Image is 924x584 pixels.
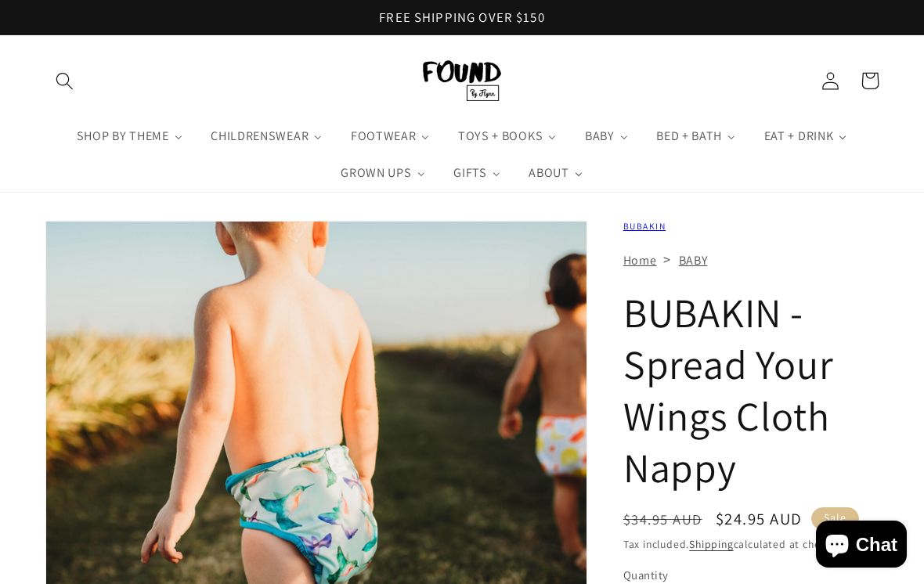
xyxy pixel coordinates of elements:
[327,155,440,193] a: GROWN UPS
[514,155,597,193] a: ABOUT
[571,117,642,155] a: BABY
[444,117,571,155] a: TOYS + BOOKS
[811,521,911,571] inbox-online-store-chat: Shopify online store chat
[623,220,666,232] a: BUBAKIN
[525,165,570,181] span: ABOUT
[623,510,702,528] s: $34.95 AUD
[455,128,544,144] span: TOYS + BOOKS
[623,252,657,269] a: Home
[642,117,750,155] a: BED + BATH
[663,250,671,269] span: >
[45,61,85,101] summary: Search
[208,128,310,144] span: CHILDRENSWEAR
[450,165,488,181] span: GIFTS
[750,117,861,155] a: EAT + DRINK
[582,128,616,144] span: BABY
[439,155,514,193] a: GIFTS
[653,128,724,144] span: BED + BATH
[63,117,197,155] a: SHOP BY THEME
[689,537,733,551] a: Shipping
[811,507,858,531] span: Sale
[74,128,171,144] span: SHOP BY THEME
[623,567,879,583] label: Quantity
[337,165,413,181] span: GROWN UPS
[337,117,444,155] a: FOOTWEAR
[623,535,879,553] div: Tax included. calculated at checkout.
[716,508,803,529] span: $24.95 AUD
[679,252,708,269] a: BABY
[348,128,418,144] span: FOOTWEAR
[423,60,501,101] img: FOUND By Flynn logo
[761,128,836,144] span: EAT + DRINK
[197,117,337,155] a: CHILDRENSWEAR
[623,287,879,493] h1: BUBAKIN - Spread Your Wings Cloth Nappy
